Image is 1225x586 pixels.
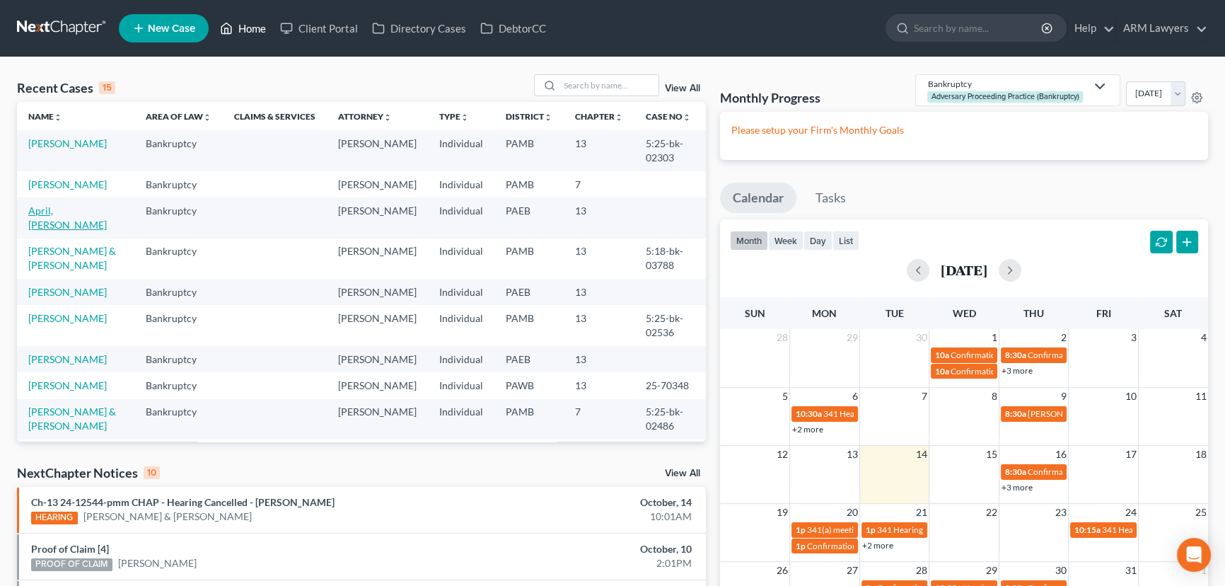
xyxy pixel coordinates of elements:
[845,446,859,463] span: 13
[1164,307,1182,319] span: Sat
[28,137,107,149] a: [PERSON_NAME]
[990,388,999,405] span: 8
[494,305,564,345] td: PAMB
[807,541,968,551] span: Confirmation hearing for [PERSON_NAME]
[796,541,806,551] span: 1p
[439,111,469,122] a: Typeunfold_more
[1130,329,1138,346] span: 3
[146,111,211,122] a: Area of Lawunfold_more
[213,16,273,41] a: Home
[383,113,392,122] i: unfold_more
[327,130,428,171] td: [PERSON_NAME]
[730,231,768,250] button: month
[1194,504,1208,521] span: 25
[481,495,692,510] div: October, 14
[1028,408,1142,419] span: [PERSON_NAME] 341 Meeting
[28,406,116,432] a: [PERSON_NAME] & [PERSON_NAME]
[634,439,706,480] td: 5:25-bk-02331
[327,171,428,197] td: [PERSON_NAME]
[428,399,494,439] td: Individual
[28,245,116,271] a: [PERSON_NAME] & [PERSON_NAME]
[494,239,564,279] td: PAMB
[803,183,859,214] a: Tasks
[775,562,789,579] span: 26
[1124,446,1138,463] span: 17
[885,307,903,319] span: Tue
[31,496,335,508] a: Ch-13 24-12544-pmm CHAP - Hearing Cancelled - [PERSON_NAME]
[1074,524,1101,535] span: 10:15a
[203,113,211,122] i: unfold_more
[481,556,692,570] div: 2:01PM
[866,524,876,535] span: 1p
[134,439,223,480] td: Bankruptcy
[845,504,859,521] span: 20
[615,113,623,122] i: unfold_more
[1059,329,1068,346] span: 2
[273,16,365,41] a: Client Portal
[559,75,658,96] input: Search by name...
[494,346,564,372] td: PAEB
[1096,307,1111,319] span: Fri
[951,350,1113,360] span: Confirmation Hearing for [PERSON_NAME]
[683,113,691,122] i: unfold_more
[1005,408,1026,419] span: 8:30a
[144,466,160,479] div: 10
[327,279,428,305] td: [PERSON_NAME]
[506,111,552,122] a: Districtunfold_more
[17,464,160,481] div: NextChapter Notices
[564,279,634,305] td: 13
[915,562,929,579] span: 28
[920,388,929,405] span: 7
[941,263,987,277] h2: [DATE]
[428,305,494,345] td: Individual
[1054,504,1068,521] span: 23
[935,366,949,377] span: 10a
[832,231,859,250] button: list
[634,239,706,279] td: 5:18-bk-03788
[1054,446,1068,463] span: 16
[327,346,428,372] td: [PERSON_NAME]
[327,239,428,279] td: [PERSON_NAME]
[28,312,107,324] a: [PERSON_NAME]
[83,510,252,524] a: [PERSON_NAME] & [PERSON_NAME]
[951,366,1113,377] span: Confirmation Hearing for [PERSON_NAME]
[745,307,765,319] span: Sun
[985,504,999,521] span: 22
[665,84,700,93] a: View All
[1177,538,1211,572] div: Open Intercom Messenger
[494,197,564,238] td: PAEB
[775,329,789,346] span: 28
[935,350,949,360] span: 10a
[634,372,706,398] td: 25-70348
[952,307,975,319] span: Wed
[731,123,1197,137] p: Please setup your Firm's Monthly Goals
[428,372,494,398] td: Individual
[428,346,494,372] td: Individual
[481,510,692,524] div: 10:01AM
[544,113,552,122] i: unfold_more
[915,504,929,521] span: 21
[564,197,634,238] td: 13
[28,286,107,298] a: [PERSON_NAME]
[327,305,428,345] td: [PERSON_NAME]
[134,279,223,305] td: Bankruptcy
[327,372,428,398] td: [PERSON_NAME]
[634,399,706,439] td: 5:25-bk-02486
[460,113,469,122] i: unfold_more
[564,372,634,398] td: 13
[1023,307,1044,319] span: Thu
[428,197,494,238] td: Individual
[28,379,107,391] a: [PERSON_NAME]
[646,111,691,122] a: Case Nounfold_more
[428,130,494,171] td: Individual
[28,205,107,231] a: April, [PERSON_NAME]
[428,171,494,197] td: Individual
[1002,365,1033,376] a: +3 more
[915,329,929,346] span: 30
[720,89,820,106] h3: Monthly Progress
[1005,350,1026,360] span: 8:30a
[327,399,428,439] td: [PERSON_NAME]
[134,197,223,238] td: Bankruptcy
[564,399,634,439] td: 7
[99,81,115,94] div: 15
